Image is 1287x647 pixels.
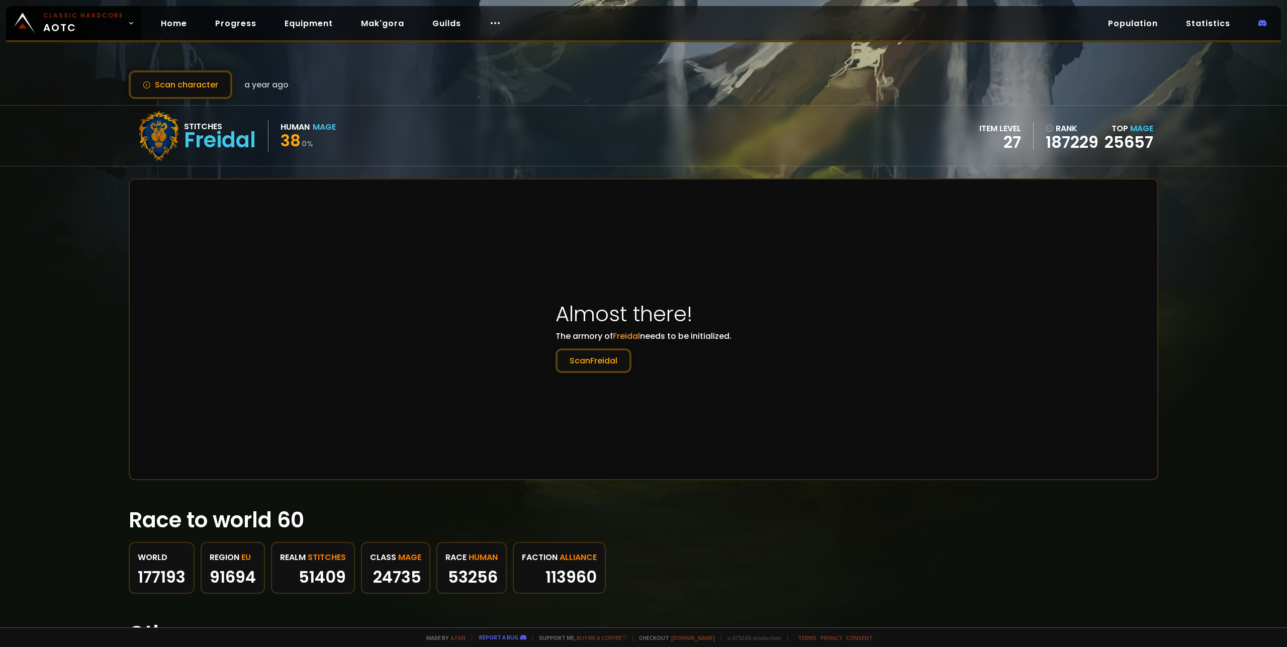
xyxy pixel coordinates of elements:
span: Checkout [632,634,715,641]
a: classMage24735 [361,542,430,594]
div: Top [1105,122,1153,135]
div: Mage [313,121,336,133]
button: Scan character [129,70,232,99]
span: Stitches [308,551,346,564]
a: raceHuman53256 [436,542,507,594]
a: Mak'gora [353,13,412,34]
a: Terms [798,634,816,641]
a: Buy me a coffee [577,634,626,641]
a: Guilds [424,13,469,34]
div: 177193 [138,570,186,585]
button: ScanFreidal [556,348,631,373]
h1: Almost there! [556,298,731,330]
div: 24735 [370,570,421,585]
a: [DOMAIN_NAME] [671,634,715,641]
a: realmStitches51409 [271,542,355,594]
span: v. d752d5 - production [721,634,781,641]
a: factionAlliance113960 [513,542,606,594]
span: Mage [1130,123,1153,134]
div: item level [979,122,1021,135]
p: The armory of needs to be initialized. [556,330,731,373]
span: Human [469,551,498,564]
div: 51409 [280,570,346,585]
div: region [210,551,256,564]
span: Mage [398,551,421,564]
a: World177193 [129,542,195,594]
a: 187229 [1046,135,1098,150]
span: Made by [420,634,466,641]
div: realm [280,551,346,564]
span: EU [241,551,251,564]
div: World [138,551,186,564]
small: 0 % [302,139,313,149]
h1: Race to world 60 [129,504,1158,536]
span: 38 [281,129,301,152]
div: class [370,551,421,564]
a: Report a bug [479,633,518,641]
a: Home [153,13,195,34]
div: 113960 [522,570,597,585]
a: 25657 [1105,131,1153,153]
span: Alliance [560,551,597,564]
a: Progress [207,13,264,34]
a: Equipment [277,13,341,34]
div: rank [1046,122,1098,135]
a: Consent [846,634,873,641]
div: faction [522,551,597,564]
small: Classic Hardcore [43,11,124,20]
div: Human [281,121,310,133]
div: 91694 [210,570,256,585]
div: Freidal [184,133,256,148]
a: regionEU91694 [201,542,265,594]
div: race [445,551,498,564]
span: Freidal [613,330,640,342]
a: Classic HardcoreAOTC [6,6,141,40]
div: 53256 [445,570,498,585]
div: Stitches [184,120,256,133]
span: Support me, [532,634,626,641]
a: Privacy [820,634,842,641]
a: a fan [450,634,466,641]
span: AOTC [43,11,124,35]
a: Statistics [1178,13,1238,34]
div: 27 [979,135,1021,150]
a: Population [1100,13,1166,34]
span: a year ago [244,78,289,91]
